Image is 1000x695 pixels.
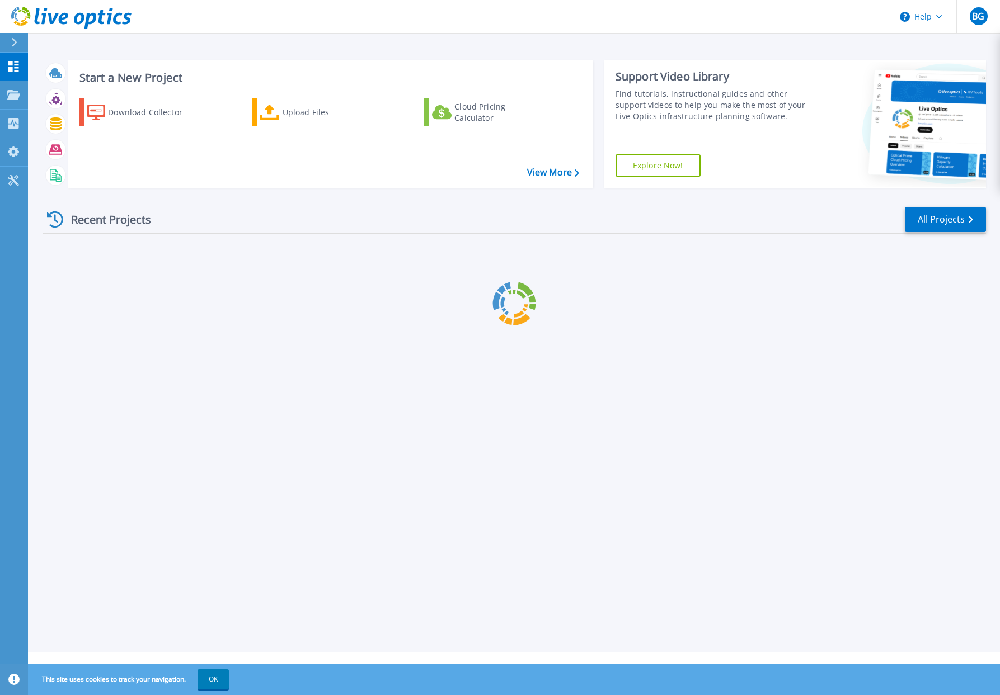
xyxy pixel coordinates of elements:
div: Support Video Library [616,69,809,84]
div: Cloud Pricing Calculator [454,101,544,124]
h3: Start a New Project [79,72,579,84]
div: Find tutorials, instructional guides and other support videos to help you make the most of your L... [616,88,809,122]
a: Download Collector [79,98,204,126]
div: Recent Projects [43,206,166,233]
div: Upload Files [283,101,372,124]
span: BG [972,12,984,21]
div: Download Collector [108,101,198,124]
a: Upload Files [252,98,377,126]
a: All Projects [905,207,986,232]
a: Explore Now! [616,154,701,177]
a: View More [527,167,579,178]
button: OK [198,669,229,689]
span: This site uses cookies to track your navigation. [31,669,229,689]
a: Cloud Pricing Calculator [424,98,549,126]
